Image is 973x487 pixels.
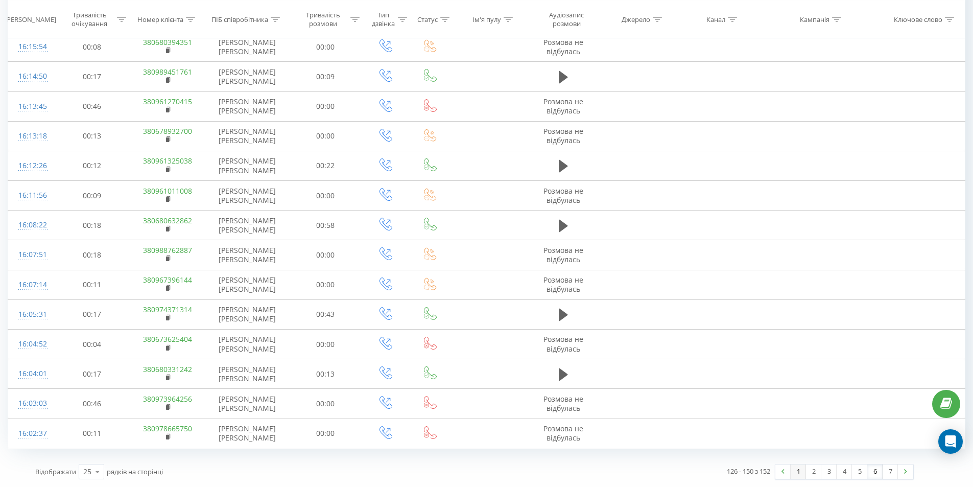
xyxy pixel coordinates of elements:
[206,419,289,448] td: [PERSON_NAME] [PERSON_NAME]
[206,359,289,389] td: [PERSON_NAME] [PERSON_NAME]
[206,121,289,151] td: [PERSON_NAME] [PERSON_NAME]
[143,394,192,404] a: 380973964256
[18,185,45,205] div: 16:11:56
[472,15,501,24] div: Ім'я пулу
[55,181,129,211] td: 00:09
[143,334,192,344] a: 380673625404
[206,181,289,211] td: [PERSON_NAME] [PERSON_NAME]
[206,62,289,91] td: [PERSON_NAME] [PERSON_NAME]
[18,393,45,413] div: 16:03:03
[727,466,770,476] div: 126 - 150 з 152
[55,151,129,180] td: 00:12
[537,11,596,28] div: Аудіозапис розмови
[289,419,363,448] td: 00:00
[543,334,583,353] span: Розмова не відбулась
[55,419,129,448] td: 00:11
[55,211,129,240] td: 00:18
[821,465,837,479] a: 3
[706,15,725,24] div: Канал
[289,211,363,240] td: 00:58
[206,91,289,121] td: [PERSON_NAME] [PERSON_NAME]
[5,15,56,24] div: [PERSON_NAME]
[143,37,192,47] a: 380680394351
[206,330,289,359] td: [PERSON_NAME] [PERSON_NAME]
[800,15,829,24] div: Кампанія
[289,389,363,419] td: 00:00
[206,240,289,270] td: [PERSON_NAME] [PERSON_NAME]
[18,156,45,176] div: 16:12:26
[837,465,852,479] a: 4
[289,32,363,62] td: 00:00
[64,11,115,28] div: Тривалість очікування
[55,240,129,270] td: 00:18
[543,37,583,56] span: Розмова не відбулась
[289,240,363,270] td: 00:00
[143,156,192,166] a: 380961325038
[55,299,129,329] td: 00:17
[55,389,129,419] td: 00:46
[18,275,45,295] div: 16:07:14
[289,270,363,299] td: 00:00
[371,11,395,28] div: Тип дзвінка
[289,359,363,389] td: 00:13
[18,424,45,444] div: 16:02:37
[55,359,129,389] td: 00:17
[143,424,192,433] a: 380978665750
[206,299,289,329] td: [PERSON_NAME] [PERSON_NAME]
[938,429,963,454] div: Open Intercom Messenger
[867,465,883,479] a: 6
[206,211,289,240] td: [PERSON_NAME] [PERSON_NAME]
[289,151,363,180] td: 00:22
[18,37,45,57] div: 16:15:54
[143,67,192,77] a: 380989451761
[211,15,268,24] div: ПІБ співробітника
[55,270,129,299] td: 00:11
[18,66,45,86] div: 16:14:50
[18,245,45,265] div: 16:07:51
[18,334,45,354] div: 16:04:52
[107,467,163,476] span: рядків на сторінці
[143,216,192,225] a: 380680632862
[55,330,129,359] td: 00:04
[543,126,583,145] span: Розмова не відбулась
[143,275,192,285] a: 380967396144
[143,245,192,255] a: 380988762887
[18,126,45,146] div: 16:13:18
[143,126,192,136] a: 380678932700
[543,394,583,413] span: Розмова не відбулась
[35,467,76,476] span: Відображати
[206,151,289,180] td: [PERSON_NAME] [PERSON_NAME]
[18,364,45,384] div: 16:04:01
[206,389,289,419] td: [PERSON_NAME] [PERSON_NAME]
[894,15,942,24] div: Ключове слово
[289,330,363,359] td: 00:00
[55,121,129,151] td: 00:13
[143,186,192,196] a: 380961011008
[883,465,898,479] a: 7
[289,62,363,91] td: 00:09
[83,467,91,477] div: 25
[289,299,363,329] td: 00:43
[622,15,650,24] div: Джерело
[852,465,867,479] a: 5
[543,275,583,294] span: Розмова не відбулась
[143,305,192,314] a: 380974371314
[543,186,583,205] span: Розмова не відбулась
[18,97,45,117] div: 16:13:45
[55,91,129,121] td: 00:46
[289,181,363,211] td: 00:00
[806,465,821,479] a: 2
[206,270,289,299] td: [PERSON_NAME] [PERSON_NAME]
[206,32,289,62] td: [PERSON_NAME] [PERSON_NAME]
[298,11,348,28] div: Тривалість розмови
[543,424,583,443] span: Розмова не відбулась
[143,97,192,106] a: 380961270415
[791,465,806,479] a: 1
[289,121,363,151] td: 00:00
[417,15,438,24] div: Статус
[137,15,183,24] div: Номер клієнта
[18,305,45,324] div: 16:05:31
[289,91,363,121] td: 00:00
[18,215,45,235] div: 16:08:22
[55,62,129,91] td: 00:17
